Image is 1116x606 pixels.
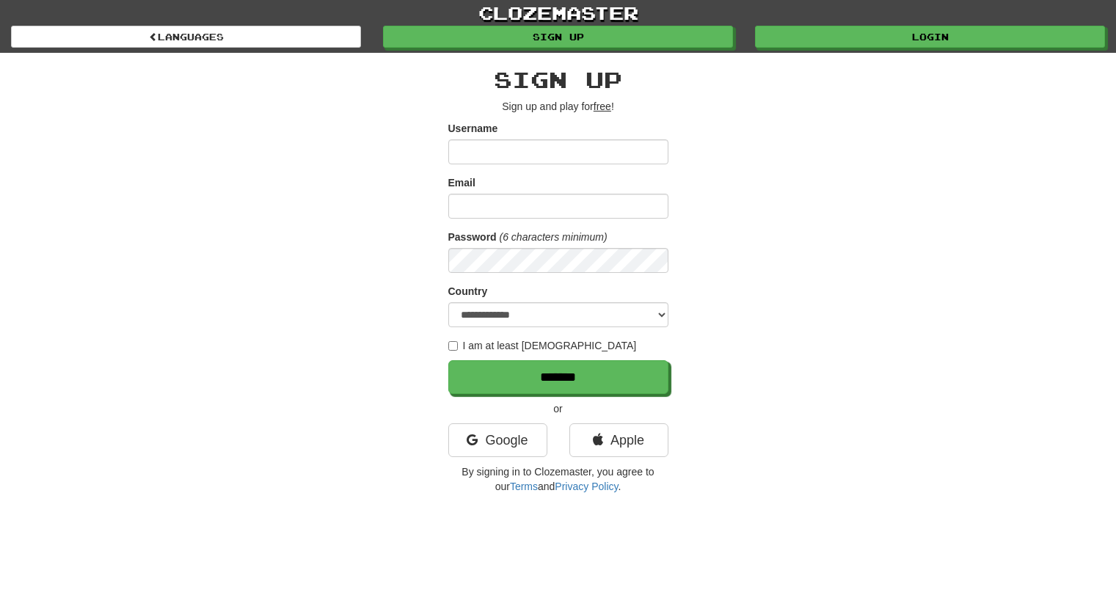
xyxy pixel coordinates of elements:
[448,401,668,416] p: or
[500,231,608,243] em: (6 characters minimum)
[594,101,611,112] u: free
[555,481,618,492] a: Privacy Policy
[448,341,458,351] input: I am at least [DEMOGRAPHIC_DATA]
[448,423,547,457] a: Google
[448,284,488,299] label: Country
[448,338,637,353] label: I am at least [DEMOGRAPHIC_DATA]
[448,99,668,114] p: Sign up and play for !
[448,175,475,190] label: Email
[448,230,497,244] label: Password
[510,481,538,492] a: Terms
[569,423,668,457] a: Apple
[448,121,498,136] label: Username
[755,26,1105,48] a: Login
[448,464,668,494] p: By signing in to Clozemaster, you agree to our and .
[383,26,733,48] a: Sign up
[11,26,361,48] a: Languages
[448,67,668,92] h2: Sign up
